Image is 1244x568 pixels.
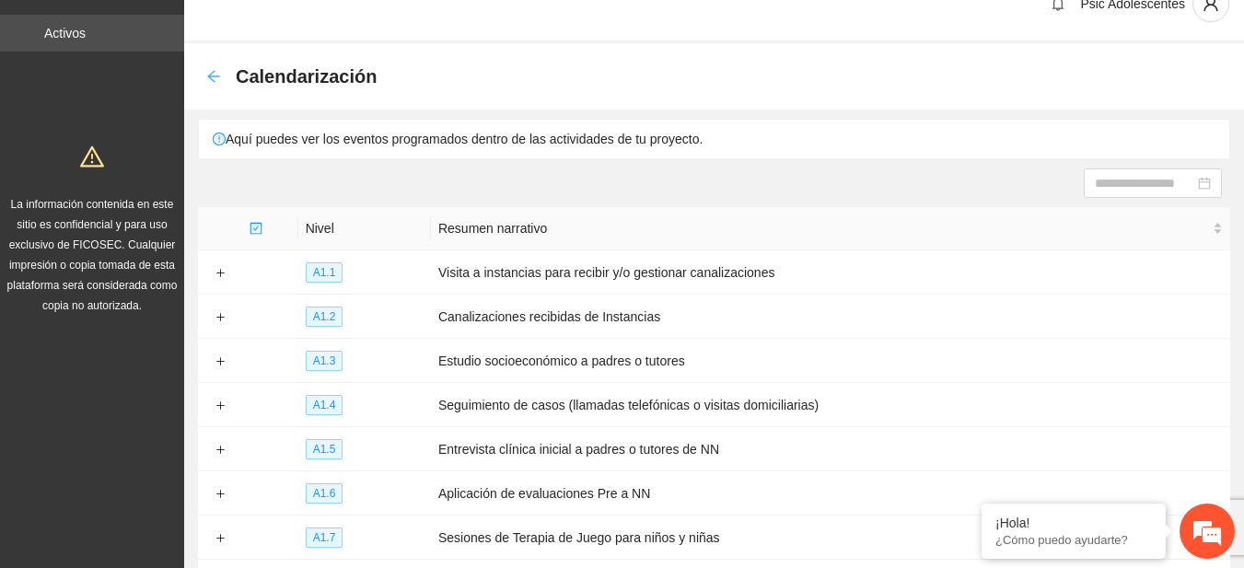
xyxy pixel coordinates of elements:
[995,533,1152,547] p: ¿Cómo puedo ayudarte?
[306,527,343,548] span: A1.7
[107,181,254,367] span: Estamos en línea.
[206,69,221,85] div: Back
[431,383,1230,427] td: Seguimiento de casos (llamadas telefónicas o visitas domiciliarias)
[431,207,1230,250] th: Resumen narrativo
[213,531,227,546] button: Expand row
[298,207,431,250] th: Nivel
[206,69,221,84] span: arrow-left
[995,516,1152,530] div: ¡Hola!
[431,427,1230,471] td: Entrevista clínica inicial a padres o tutores de NN
[7,198,178,312] span: La información contenida en este sitio es confidencial y para uso exclusivo de FICOSEC. Cualquier...
[302,9,346,53] div: Minimizar ventana de chat en vivo
[213,399,227,413] button: Expand row
[431,516,1230,560] td: Sesiones de Terapia de Juego para niños y niñas
[306,439,343,459] span: A1.5
[431,295,1230,339] td: Canalizaciones recibidas de Instancias
[213,443,227,458] button: Expand row
[213,487,227,502] button: Expand row
[236,62,377,91] span: Calendarización
[80,145,104,168] span: warning
[213,310,227,325] button: Expand row
[213,354,227,369] button: Expand row
[250,222,262,235] span: check-square
[431,471,1230,516] td: Aplicación de evaluaciones Pre a NN
[306,351,343,371] span: A1.3
[431,250,1230,295] td: Visita a instancias para recibir y/o gestionar canalizaciones
[306,262,343,283] span: A1.1
[438,218,1209,238] span: Resumen narrativo
[9,375,351,439] textarea: Escriba su mensaje y pulse “Intro”
[306,395,343,415] span: A1.4
[213,133,226,145] span: exclamation-circle
[306,307,343,327] span: A1.2
[306,483,343,504] span: A1.6
[213,266,227,281] button: Expand row
[199,120,1229,158] div: Aquí puedes ver los eventos programados dentro de las actividades de tu proyecto.
[96,94,309,118] div: Chatee con nosotros ahora
[431,339,1230,383] td: Estudio socioeconómico a padres o tutores
[44,26,86,41] a: Activos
